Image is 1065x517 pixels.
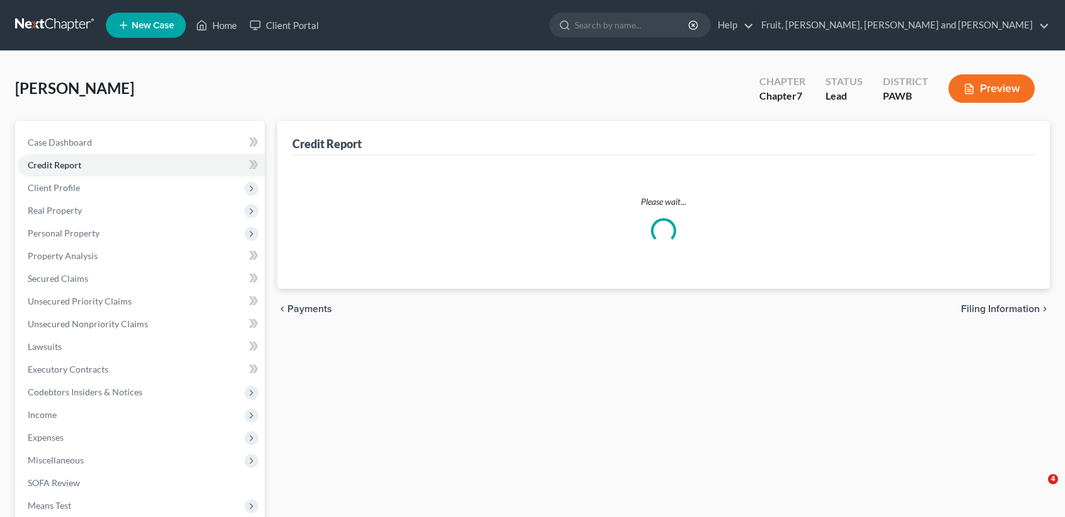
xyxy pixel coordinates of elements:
a: Lawsuits [18,335,265,358]
button: chevron_left Payments [277,304,332,314]
a: SOFA Review [18,472,265,494]
span: Filing Information [961,304,1040,314]
a: Executory Contracts [18,358,265,381]
span: Personal Property [28,228,100,238]
span: Real Property [28,205,82,216]
span: Property Analysis [28,250,98,261]
button: Preview [948,74,1035,103]
span: Secured Claims [28,273,88,284]
span: [PERSON_NAME] [15,79,134,97]
span: Means Test [28,500,71,511]
span: Case Dashboard [28,137,92,148]
span: Miscellaneous [28,455,84,465]
div: PAWB [883,89,928,103]
a: Client Portal [243,14,325,37]
span: 7 [797,90,802,102]
span: 4 [1048,474,1058,484]
a: Property Analysis [18,245,265,267]
span: Payments [287,304,332,314]
a: Credit Report [18,154,265,177]
a: Secured Claims [18,267,265,290]
a: Case Dashboard [18,131,265,154]
p: Please wait... [302,195,1025,208]
button: Filing Information chevron_right [961,304,1050,314]
span: Unsecured Nonpriority Claims [28,318,148,329]
span: Lawsuits [28,341,62,352]
span: Income [28,409,57,420]
iframe: Intercom live chat [1022,474,1052,504]
a: Unsecured Nonpriority Claims [18,313,265,335]
i: chevron_left [277,304,287,314]
span: Codebtors Insiders & Notices [28,386,142,397]
input: Search by name... [575,13,690,37]
div: Chapter [759,74,805,89]
a: Unsecured Priority Claims [18,290,265,313]
a: Help [711,14,754,37]
a: Home [190,14,243,37]
span: SOFA Review [28,477,80,488]
span: Credit Report [28,160,81,170]
i: chevron_right [1040,304,1050,314]
span: New Case [132,21,174,30]
span: Expenses [28,432,64,443]
span: Unsecured Priority Claims [28,296,132,306]
div: Credit Report [292,136,362,151]
div: Chapter [759,89,805,103]
a: Fruit, [PERSON_NAME], [PERSON_NAME] and [PERSON_NAME] [755,14,1049,37]
div: Lead [826,89,863,103]
span: Executory Contracts [28,364,108,375]
div: Status [826,74,863,89]
div: District [883,74,928,89]
span: Client Profile [28,182,80,193]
